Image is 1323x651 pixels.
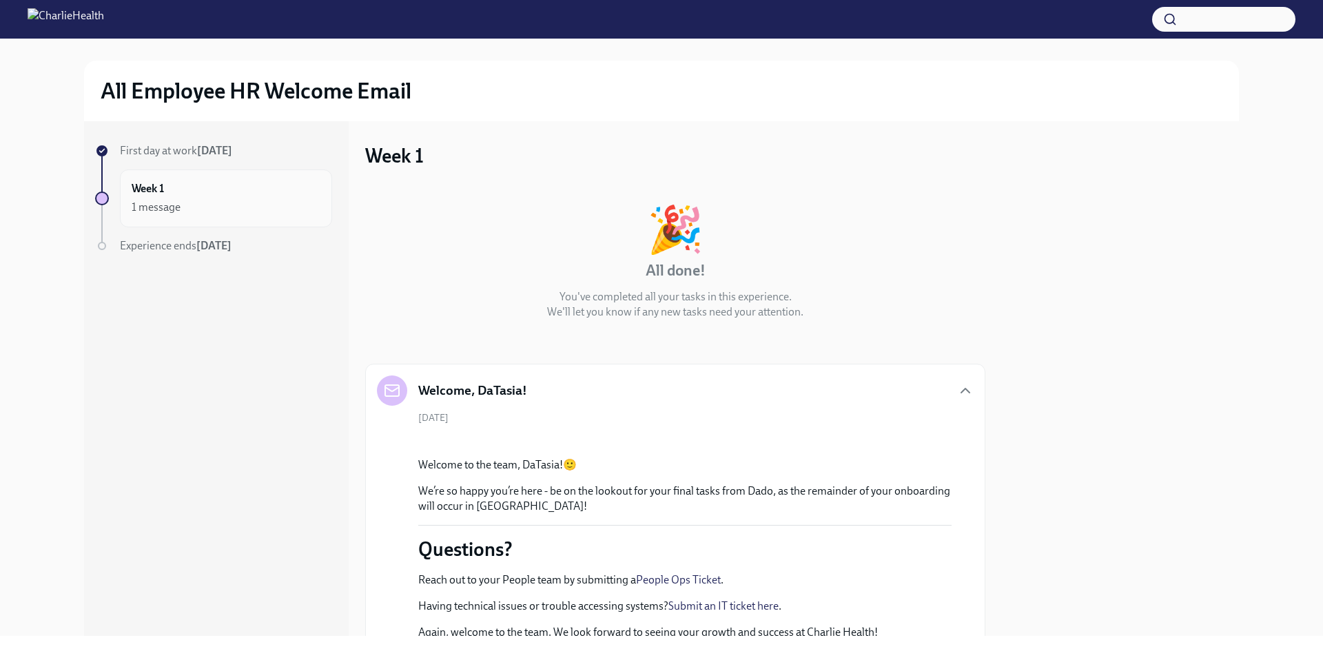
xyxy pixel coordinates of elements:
[365,143,424,168] h3: Week 1
[636,573,721,586] a: People Ops Ticket
[101,77,411,105] h2: All Employee HR Welcome Email
[418,599,878,614] p: Having technical issues or trouble accessing systems? .
[418,625,878,640] p: Again, welcome to the team. We look forward to seeing your growth and success at Charlie Health!
[668,599,779,612] a: Submit an IT ticket here
[28,8,104,30] img: CharlieHealth
[120,144,232,157] span: First day at work
[95,143,332,158] a: First day at work[DATE]
[646,260,706,281] h4: All done!
[647,207,704,252] div: 🎉
[418,457,952,473] p: Welcome to the team, DaTasia!🙂
[418,484,952,514] p: We’re so happy you’re here - be on the lookout for your final tasks from Dado, as the remainder o...
[418,382,527,400] h5: Welcome, DaTasia!
[95,169,332,227] a: Week 11 message
[132,181,164,196] h6: Week 1
[196,239,232,252] strong: [DATE]
[418,572,878,588] p: Reach out to your People team by submitting a .
[547,304,803,320] p: We'll let you know if any new tasks need your attention.
[418,411,449,424] span: [DATE]
[120,239,232,252] span: Experience ends
[197,144,232,157] strong: [DATE]
[418,537,513,561] p: Questions?
[132,200,181,215] div: 1 message
[560,289,792,304] p: You've completed all your tasks in this experience.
